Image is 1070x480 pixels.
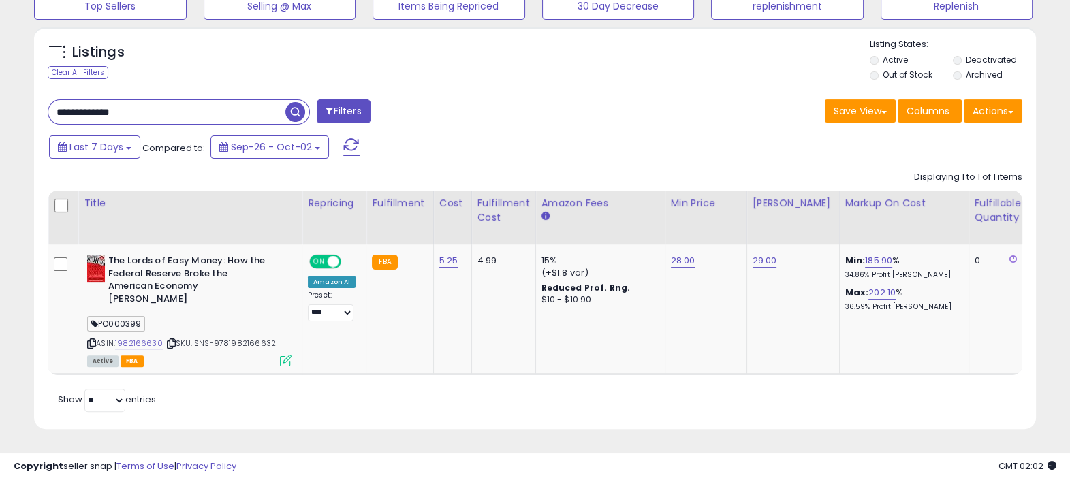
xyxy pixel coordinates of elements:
span: FBA [121,355,144,367]
button: Sep-26 - Oct-02 [210,135,329,159]
div: % [845,287,958,312]
div: Clear All Filters [48,66,108,79]
a: 28.00 [671,254,695,268]
label: Out of Stock [883,69,932,80]
span: Sep-26 - Oct-02 [231,140,312,154]
div: Cost [439,196,466,210]
div: (+$1.8 var) [541,267,655,279]
button: Last 7 Days [49,135,140,159]
div: Min Price [671,196,741,210]
button: Filters [317,99,370,123]
div: $10 - $10.90 [541,294,655,306]
a: 185.90 [865,254,892,268]
div: Fulfillment Cost [477,196,530,225]
div: ASIN: [87,255,292,365]
div: Fulfillable Quantity [975,196,1022,225]
div: Displaying 1 to 1 of 1 items [914,171,1022,184]
label: Active [883,54,908,65]
div: Preset: [308,291,356,321]
button: Columns [898,99,962,123]
span: Compared to: [142,142,205,155]
div: Amazon Fees [541,196,659,210]
h5: Listings [72,43,125,62]
a: 29.00 [753,254,777,268]
span: Columns [907,104,949,118]
span: PO000399 [87,316,145,332]
button: Save View [825,99,896,123]
strong: Copyright [14,460,63,473]
a: 202.10 [868,286,896,300]
span: | SKU: SNS-9781982166632 [165,338,276,349]
div: Amazon AI [308,276,356,288]
th: The percentage added to the cost of goods (COGS) that forms the calculator for Min & Max prices. [839,191,969,244]
label: Archived [966,69,1003,80]
b: Reduced Prof. Rng. [541,282,631,293]
span: All listings currently available for purchase on Amazon [87,355,119,367]
p: 34.86% Profit [PERSON_NAME] [845,270,958,280]
a: Terms of Use [116,460,174,473]
small: Amazon Fees. [541,210,550,223]
a: 1982166630 [115,338,163,349]
span: ON [311,256,328,268]
b: Max: [845,286,869,299]
div: seller snap | | [14,460,236,473]
div: 15% [541,255,655,267]
p: Listing States: [870,38,1036,51]
div: Markup on Cost [845,196,963,210]
b: Min: [845,254,866,267]
b: The Lords of Easy Money: How the Federal Reserve Broke the American Economy [PERSON_NAME] [108,255,274,308]
small: FBA [372,255,397,270]
span: OFF [339,256,361,268]
div: 0 [975,255,1017,267]
p: 36.59% Profit [PERSON_NAME] [845,302,958,312]
img: 41C0JcW60LL._SL40_.jpg [87,255,105,282]
div: Fulfillment [372,196,427,210]
div: [PERSON_NAME] [753,196,834,210]
div: 4.99 [477,255,525,267]
label: Deactivated [966,54,1017,65]
button: Actions [964,99,1022,123]
div: Title [84,196,296,210]
div: % [845,255,958,280]
span: 2025-10-10 02:02 GMT [998,460,1056,473]
a: 5.25 [439,254,458,268]
span: Show: entries [58,393,156,406]
span: Last 7 Days [69,140,123,154]
a: Privacy Policy [176,460,236,473]
div: Repricing [308,196,360,210]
